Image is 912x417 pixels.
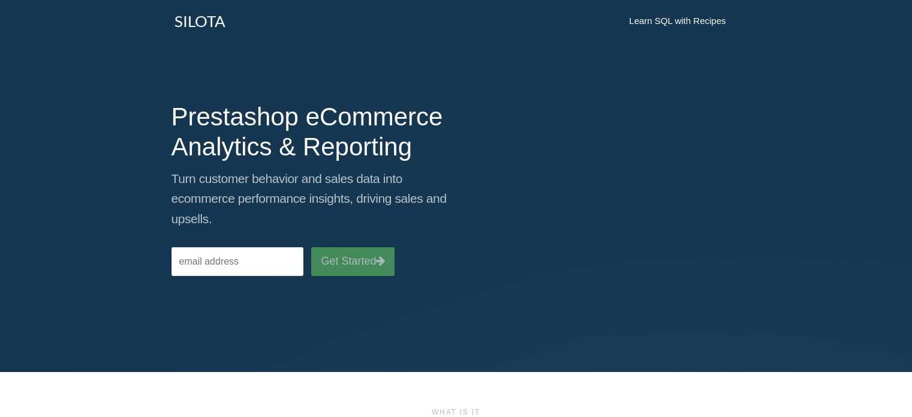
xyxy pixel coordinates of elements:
[165,6,234,36] a: SILOTA
[171,169,447,229] p: Turn customer behavior and sales data into ecommerce performance insights, driving sales and upse...
[171,247,303,277] input: email address
[314,408,598,416] h6: What is it
[171,102,447,163] h1: Prestashop eCommerce Analytics & Reporting
[617,6,738,36] a: Learn SQL with Recipes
